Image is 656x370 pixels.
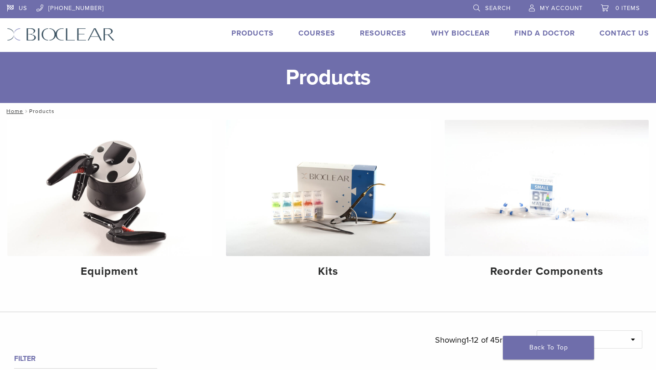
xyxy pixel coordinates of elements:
img: Reorder Components [445,120,649,256]
a: Home [4,108,23,114]
a: Equipment [7,120,211,286]
span: My Account [540,5,583,12]
img: Bioclear [7,28,115,41]
h4: Kits [233,263,423,280]
span: / [23,109,29,113]
a: Contact Us [600,29,649,38]
a: Products [231,29,274,38]
a: Kits [226,120,430,286]
a: Resources [360,29,406,38]
h4: Reorder Components [452,263,641,280]
a: Back To Top [503,336,594,360]
a: Why Bioclear [431,29,490,38]
a: Reorder Components [445,120,649,286]
p: Showing results [435,330,523,349]
a: Find A Doctor [514,29,575,38]
span: Search [485,5,511,12]
a: Courses [298,29,335,38]
h4: Equipment [15,263,204,280]
img: Equipment [7,120,211,256]
span: 0 items [615,5,640,12]
span: 1-12 of 45 [466,335,500,345]
img: Kits [226,120,430,256]
h4: Filter [14,353,157,364]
